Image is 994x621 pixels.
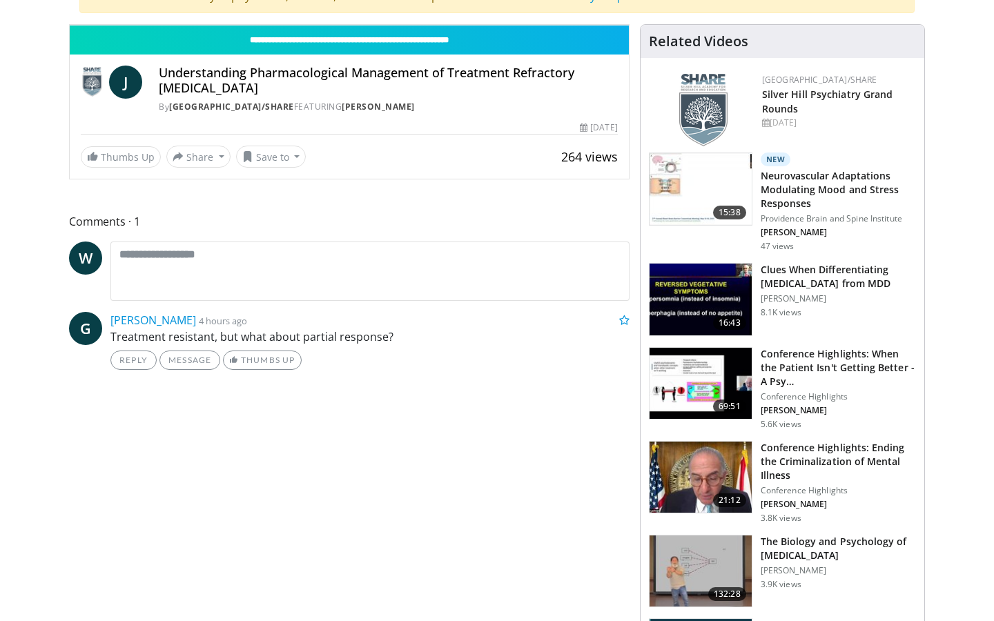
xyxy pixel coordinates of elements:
[761,241,795,252] p: 47 views
[650,264,752,335] img: a6520382-d332-4ed3-9891-ee688fa49237.150x105_q85_crop-smart_upscale.jpg
[223,351,301,370] a: Thumbs Up
[761,152,791,166] p: New
[650,442,752,513] img: 1419e6f0-d69a-482b-b3ae-1573189bf46e.150x105_q85_crop-smart_upscale.jpg
[649,347,916,430] a: 69:51 Conference Highlights: When the Patient Isn't Getting Better - A Psy… Conference Highlights...
[236,146,306,168] button: Save to
[69,241,102,275] a: W
[649,152,916,252] a: 15:38 New Neurovascular Adaptations Modulating Mood and Stress Responses Providence Brain and Spi...
[761,419,801,430] p: 5.6K views
[649,263,916,336] a: 16:43 Clues When Differentiating [MEDICAL_DATA] from MDD [PERSON_NAME] 8.1K views
[69,312,102,345] a: G
[650,153,752,225] img: 4562edde-ec7e-4758-8328-0659f7ef333d.150x105_q85_crop-smart_upscale.jpg
[761,565,916,576] p: [PERSON_NAME]
[708,587,746,601] span: 132:28
[199,315,247,327] small: 4 hours ago
[649,441,916,524] a: 21:12 Conference Highlights: Ending the Criminalization of Mental Illness Conference Highlights [...
[81,146,161,168] a: Thumbs Up
[679,74,728,146] img: f8aaeb6d-318f-4fcf-bd1d-54ce21f29e87.png.150x105_q85_autocrop_double_scale_upscale_version-0.2.png
[761,441,916,482] h3: Conference Highlights: Ending the Criminalization of Mental Illness
[762,74,877,86] a: [GEOGRAPHIC_DATA]/SHARE
[761,213,916,224] p: Providence Brain and Spine Institute
[561,148,618,165] span: 264 views
[762,88,893,115] a: Silver Hill Psychiatry Grand Rounds
[169,101,294,112] a: [GEOGRAPHIC_DATA]/SHARE
[650,535,752,607] img: f8311eb0-496c-457e-baaa-2f3856724dd4.150x105_q85_crop-smart_upscale.jpg
[81,66,104,99] img: Silver Hill Hospital/SHARE
[713,493,746,507] span: 21:12
[580,121,617,134] div: [DATE]
[713,206,746,219] span: 15:38
[761,169,916,210] h3: Neurovascular Adaptations Modulating Mood and Stress Responses
[159,351,220,370] a: Message
[761,263,916,290] h3: Clues When Differentiating [MEDICAL_DATA] from MDD
[109,66,142,99] a: J
[761,293,916,304] p: [PERSON_NAME]
[761,405,916,416] p: [PERSON_NAME]
[650,348,752,420] img: 4362ec9e-0993-4580-bfd4-8e18d57e1d49.150x105_q85_crop-smart_upscale.jpg
[110,328,630,345] p: Treatment resistant, but what about partial response?
[342,101,415,112] a: [PERSON_NAME]
[761,579,801,590] p: 3.9K views
[761,307,801,318] p: 8.1K views
[649,33,748,50] h4: Related Videos
[761,391,916,402] p: Conference Highlights
[159,101,618,113] div: By FEATURING
[70,25,629,26] video-js: Video Player
[110,351,157,370] a: Reply
[713,400,746,413] span: 69:51
[713,316,746,330] span: 16:43
[166,146,231,168] button: Share
[69,213,630,230] span: Comments 1
[110,313,196,328] a: [PERSON_NAME]
[761,227,916,238] p: [PERSON_NAME]
[761,485,916,496] p: Conference Highlights
[762,117,913,129] div: [DATE]
[761,499,916,510] p: [PERSON_NAME]
[159,66,618,95] h4: Understanding Pharmacological Management of Treatment Refractory [MEDICAL_DATA]
[761,513,801,524] p: 3.8K views
[761,535,916,562] h3: The Biology and Psychology of [MEDICAL_DATA]
[761,347,916,388] h3: Conference Highlights: When the Patient Isn't Getting Better - A Psy…
[649,535,916,608] a: 132:28 The Biology and Psychology of [MEDICAL_DATA] [PERSON_NAME] 3.9K views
